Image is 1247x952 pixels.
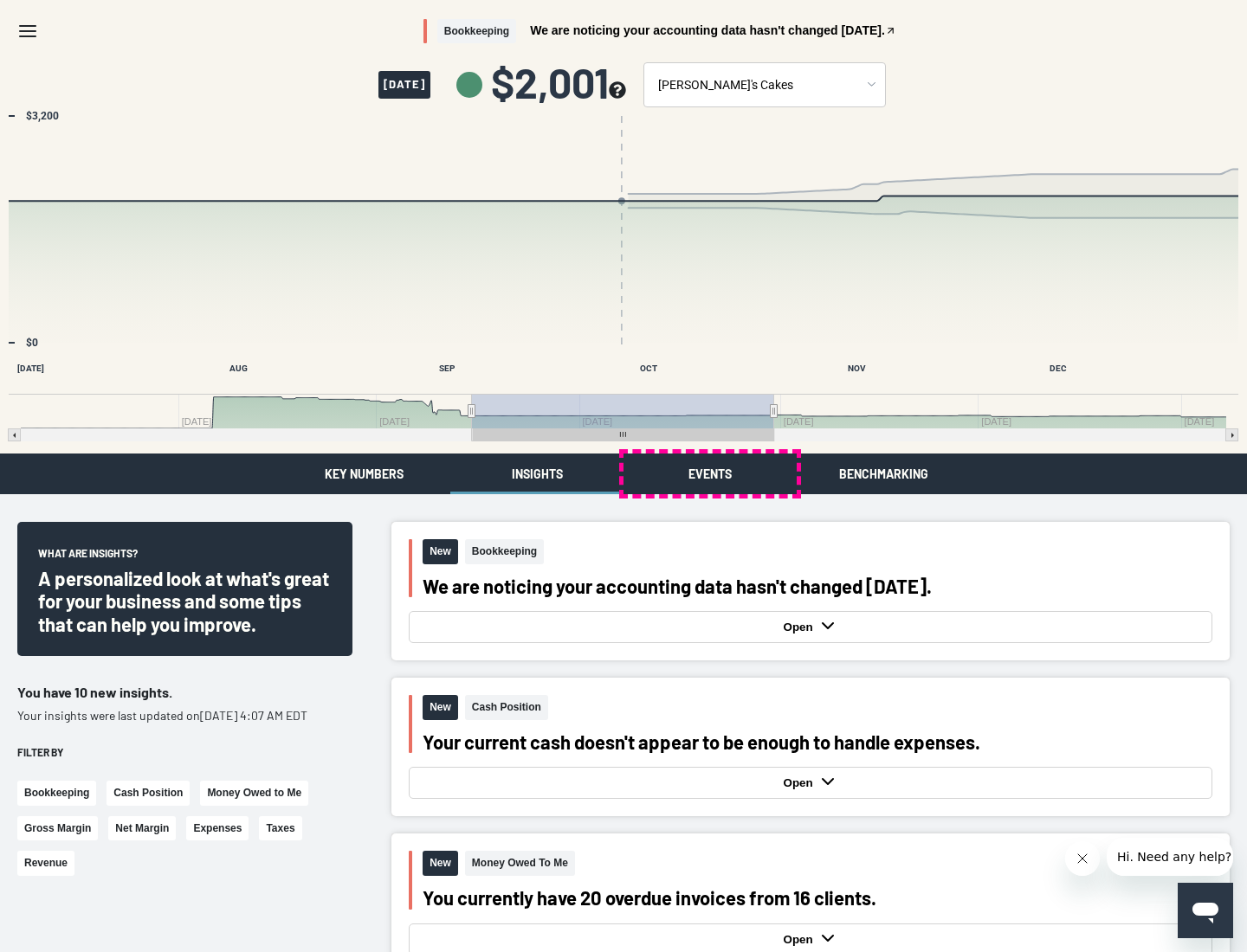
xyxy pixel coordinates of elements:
button: Key Numbers [277,453,450,494]
button: NewBookkeepingWe are noticing your accounting data hasn't changed [DATE].Open [391,522,1230,660]
span: Cash Position [465,695,548,720]
span: What are insights? [38,546,138,567]
button: BookkeepingWe are noticing your accounting data hasn't changed [DATE]. [423,19,896,44]
span: New [423,695,458,720]
button: Taxes [259,816,301,841]
strong: Open [784,933,817,946]
iframe: Message from company [1107,838,1233,876]
button: NewCash PositionYour current cash doesn't appear to be enough to handle expenses.Open [391,678,1230,816]
button: Net Margin [108,816,176,841]
text: $3,200 [26,110,59,122]
button: Revenue [17,851,74,876]
div: Filter by [17,745,352,760]
div: A personalized look at what's great for your business and some tips that can help you improve. [38,567,332,635]
text: [DATE] [17,363,44,373]
strong: Open [784,776,817,789]
span: You have 10 new insights. [17,684,172,700]
span: Bookkeeping [437,19,516,44]
button: Bookkeeping [17,781,96,806]
button: Cash Position [107,781,190,806]
iframe: Button to launch messaging window [1178,883,1233,938]
text: AUG [229,363,248,373]
text: DEC [1050,363,1067,373]
span: New [423,851,458,876]
text: OCT [640,363,657,373]
button: Money Owed to Me [200,781,308,806]
g: Past/Projected Data, series 1 of 4 with 185 data points. Y axis, values. X axis, Time. [8,195,1234,203]
button: Gross Margin [17,816,98,841]
strong: Open [784,621,817,634]
button: Benchmarking [797,453,970,494]
div: You currently have 20 overdue invoices from 16 clients. [423,886,1212,909]
span: New [423,539,458,564]
span: Money Owed To Me [465,851,575,876]
button: Insights [450,453,623,494]
span: $2,001 [491,61,626,103]
div: Your current cash doesn't appear to be enough to handle expenses. [423,730,1212,753]
svg: Menu [17,21,38,42]
text: SEP [439,363,456,373]
span: We are noticing your accounting data hasn't changed [DATE]. [530,24,885,36]
p: Your insights were last updated on [DATE] 4:07 AM EDT [17,707,352,724]
button: see more about your cashflow projection [609,81,626,101]
iframe: Close message [1065,841,1100,876]
text: $0 [26,337,38,349]
button: Events [623,453,797,494]
div: We are noticing your accounting data hasn't changed [DATE]. [423,575,1212,597]
button: Expenses [186,816,249,841]
span: [DATE] [378,71,430,99]
span: Bookkeeping [465,539,544,564]
text: NOV [848,363,866,373]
